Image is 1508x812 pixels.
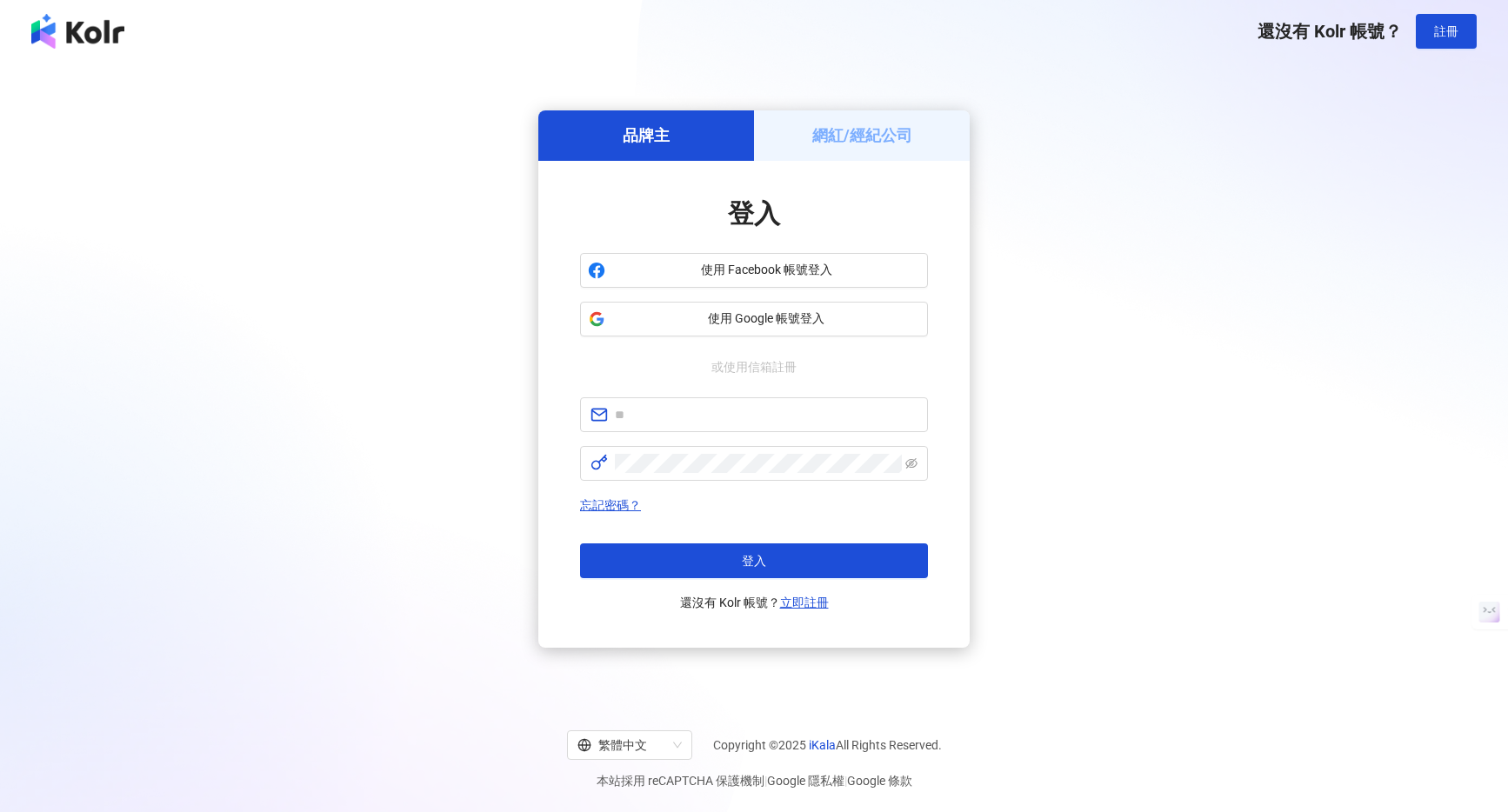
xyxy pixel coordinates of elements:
[764,774,767,788] span: |
[809,738,836,752] a: iKala
[623,124,670,146] h5: 品牌主
[680,592,829,613] span: 還沒有 Kolr 帳號？
[580,498,641,512] a: 忘記密碼？
[580,543,928,578] button: 登入
[597,770,912,791] span: 本站採用 reCAPTCHA 保護機制
[699,357,809,376] span: 或使用信箱註冊
[31,14,124,49] img: logo
[812,124,912,146] h5: 網紅/經紀公司
[905,457,917,469] span: eye-invisible
[713,735,942,755] span: Copyright © 2025 All Rights Reserved.
[780,596,829,609] a: 立即註冊
[580,253,928,288] button: 使用 Facebook 帳號登入
[1416,14,1477,49] button: 註冊
[612,310,920,328] span: 使用 Google 帳號登入
[767,774,844,788] a: Google 隱私權
[577,731,666,759] div: 繁體中文
[580,302,928,336] button: 使用 Google 帳號登入
[847,774,912,788] a: Google 條款
[612,262,920,279] span: 使用 Facebook 帳號登入
[1434,24,1458,38] span: 註冊
[844,774,847,788] span: |
[1258,21,1402,42] span: 還沒有 Kolr 帳號？
[742,554,766,568] span: 登入
[728,198,780,229] span: 登入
